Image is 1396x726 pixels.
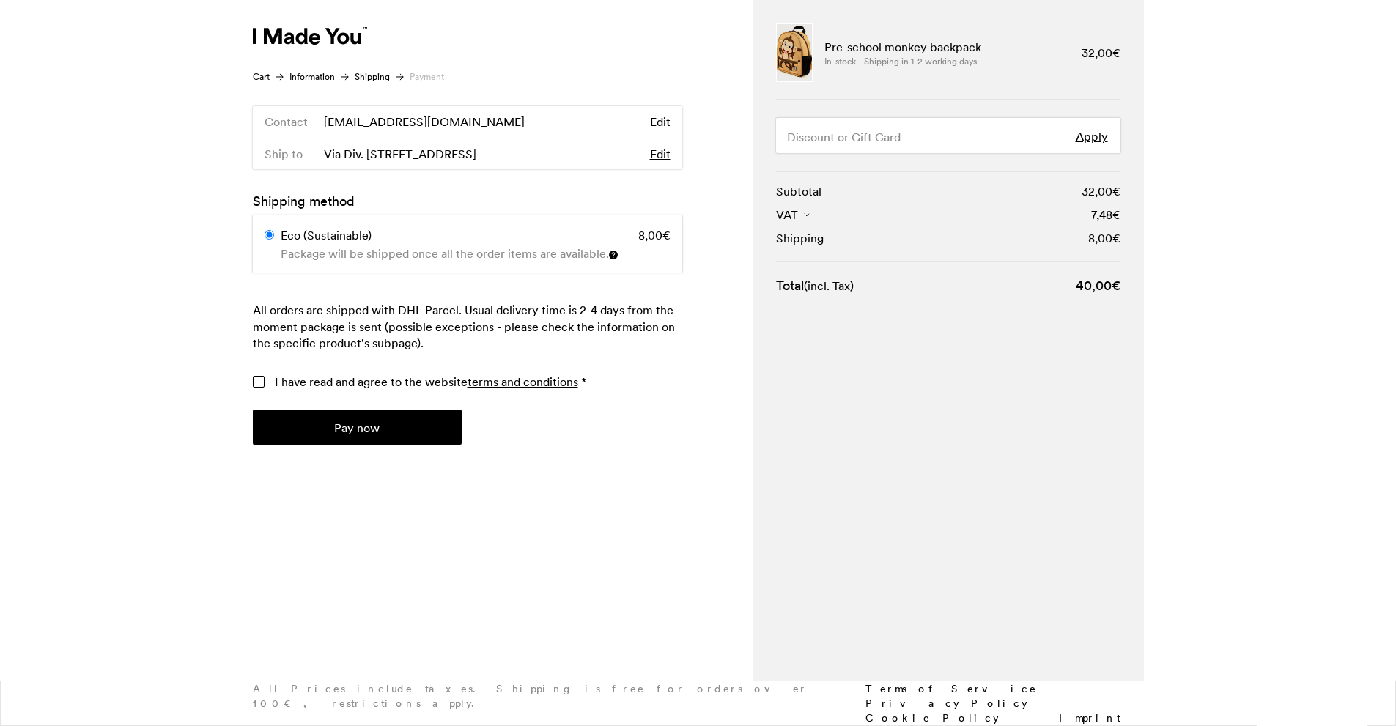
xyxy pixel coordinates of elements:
[804,278,854,293] span: (incl. Tax)
[410,70,444,84] a: Payment
[1112,231,1120,245] span: €
[1112,184,1120,199] span: €
[265,146,309,162] div: Ship to
[355,70,390,84] a: Shipping
[865,682,1037,695] a: Terms of Service
[1076,277,1120,294] bdi: 40,00
[1082,184,1120,199] bdi: 32,00
[265,230,274,240] input: Eco (Sustainable)8,00€ Package will be shipped once all the order items are available.
[776,275,854,296] div: Total
[662,228,671,242] span: €
[265,114,309,130] div: Contact
[253,376,265,388] input: I have read and agree to the websiteterms and conditions *
[776,229,824,247] div: Shipping
[1063,118,1120,153] input: Apply
[776,182,821,200] div: Subtotal
[1112,45,1120,60] span: €
[1112,277,1120,294] span: €
[324,114,525,130] div: [EMAIL_ADDRESS][DOMAIN_NAME]
[650,147,671,161] span: Edit
[611,252,616,258] img: question.svg
[650,114,671,129] span: Edit
[1059,711,1120,725] a: Imprint
[650,114,671,130] a: Edit
[650,146,671,162] a: Edit
[247,191,688,211] div: Shipping method
[253,70,270,84] a: Cart
[1088,231,1120,245] bdi: 8,00
[265,226,372,245] span: Eco (Sustainable)
[253,681,842,725] span: All Prices include taxes. Shipping is free for orders over 100€, restrictions apply.
[638,228,671,242] bdi: 8,00
[824,56,1027,67] div: In-stock - Shipping in 1-2 working days
[776,118,1120,153] input: Discount or Gift Card
[824,23,1027,82] td: Pre-school monkey backpack
[253,410,462,445] button: Pay now
[1091,207,1120,222] bdi: 7,48
[281,245,618,263] span: Package will be shipped once all the order items are available.
[865,697,1027,710] a: Privacy Policy
[247,302,688,351] div: All orders are shipped with DHL Parcel. Usual delivery time is 2-4 days from the moment package i...
[787,128,901,146] label: Discount or Gift Card
[1112,207,1120,222] span: €
[468,374,578,389] a: terms and conditions
[289,70,335,84] a: Information
[776,206,810,223] div: VAT
[1082,45,1120,60] bdi: 32,00
[275,373,578,391] span: I have read and agree to the website
[865,711,999,725] a: Cookie Policy
[324,146,476,162] div: Via Div. [STREET_ADDRESS]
